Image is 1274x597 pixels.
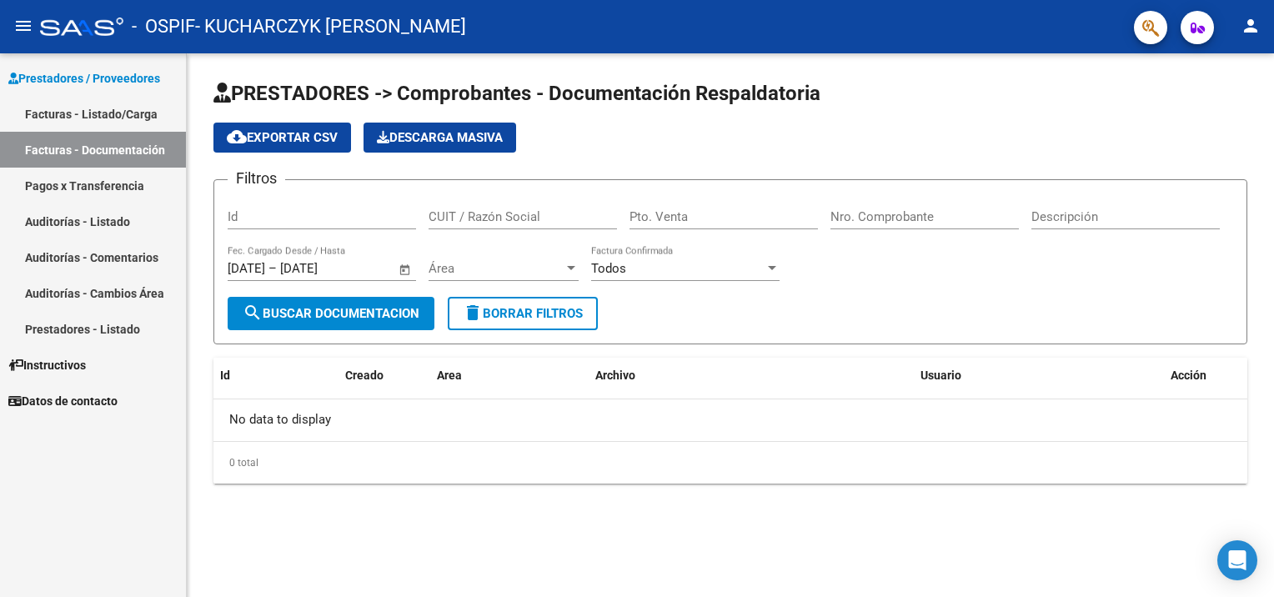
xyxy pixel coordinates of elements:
button: Descarga Masiva [364,123,516,153]
datatable-header-cell: Usuario [914,358,1164,394]
span: Prestadores / Proveedores [8,69,160,88]
span: Usuario [920,369,961,382]
input: Start date [228,261,265,276]
span: Borrar Filtros [463,306,583,321]
datatable-header-cell: Archivo [589,358,914,394]
span: Área [429,261,564,276]
span: - OSPIF [132,8,195,45]
span: Descarga Masiva [377,130,503,145]
button: Exportar CSV [213,123,351,153]
mat-icon: menu [13,16,33,36]
datatable-header-cell: Acción [1164,358,1247,394]
mat-icon: cloud_download [227,127,247,147]
h3: Filtros [228,167,285,190]
span: Creado [345,369,384,382]
span: Area [437,369,462,382]
button: Borrar Filtros [448,297,598,330]
app-download-masive: Descarga masiva de comprobantes (adjuntos) [364,123,516,153]
button: Open calendar [396,260,415,279]
span: Exportar CSV [227,130,338,145]
span: - KUCHARCZYK [PERSON_NAME] [195,8,466,45]
mat-icon: delete [463,303,483,323]
datatable-header-cell: Id [213,358,280,394]
datatable-header-cell: Area [430,358,589,394]
span: Buscar Documentacion [243,306,419,321]
mat-icon: search [243,303,263,323]
div: Open Intercom Messenger [1217,540,1257,580]
input: End date [280,261,361,276]
span: Id [220,369,230,382]
datatable-header-cell: Creado [339,358,430,394]
span: Acción [1171,369,1206,382]
span: – [268,261,277,276]
mat-icon: person [1241,16,1261,36]
span: Todos [591,261,626,276]
span: Instructivos [8,356,86,374]
div: 0 total [213,442,1247,484]
span: Datos de contacto [8,392,118,410]
span: PRESTADORES -> Comprobantes - Documentación Respaldatoria [213,82,820,105]
div: No data to display [213,399,1247,441]
span: Archivo [595,369,635,382]
button: Buscar Documentacion [228,297,434,330]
